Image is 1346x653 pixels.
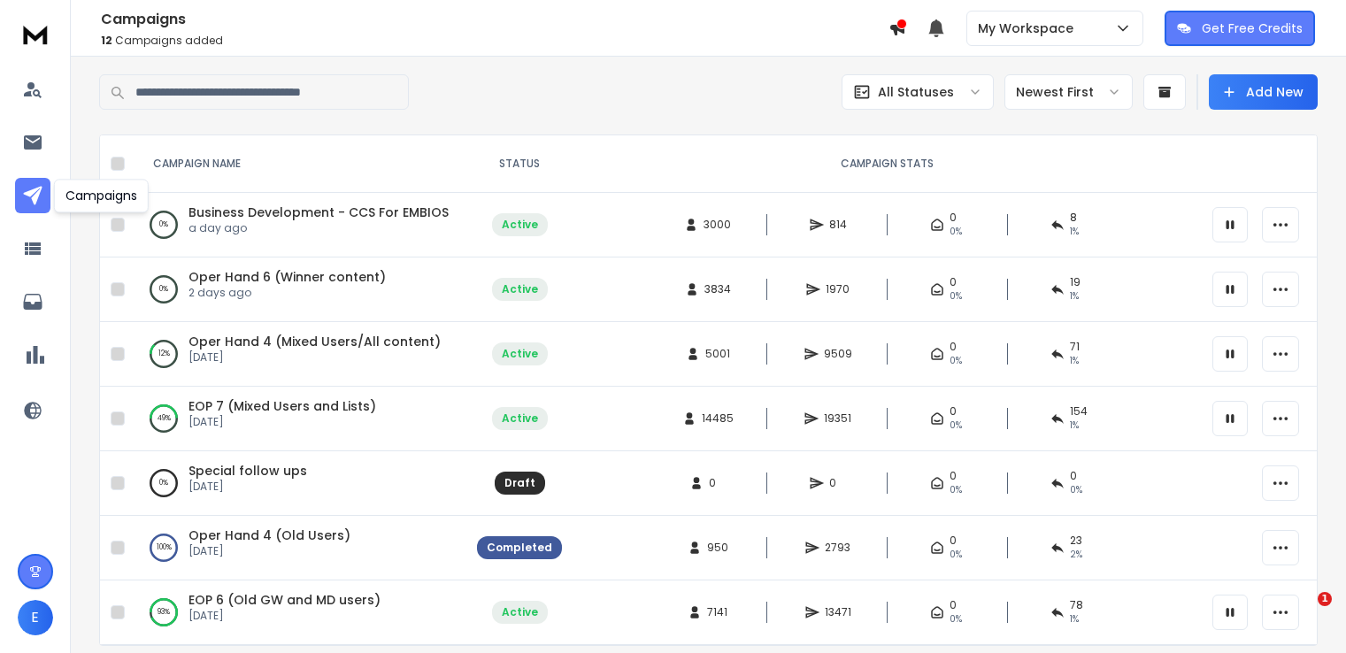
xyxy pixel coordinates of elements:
span: 0 [1070,469,1077,483]
td: 0%Oper Hand 6 (Winner content)2 days ago [132,257,466,322]
span: 0% [950,612,962,626]
span: 1 % [1070,612,1079,626]
div: Active [502,347,538,361]
a: Business Development - CCS For EMBIOS [188,204,449,221]
p: a day ago [188,221,449,235]
td: 93%EOP 6 (Old GW and MD users)[DATE] [132,580,466,645]
span: 0% [950,419,962,433]
a: Oper Hand 6 (Winner content) [188,268,386,286]
span: 3834 [704,282,731,296]
span: 14485 [702,411,734,426]
p: [DATE] [188,609,381,623]
span: 950 [707,541,728,555]
th: CAMPAIGN STATS [573,135,1202,193]
button: E [18,600,53,635]
a: Special follow ups [188,462,307,480]
p: My Workspace [978,19,1081,37]
span: 3000 [704,218,731,232]
a: EOP 7 (Mixed Users and Lists) [188,397,376,415]
span: 0% [950,289,962,303]
button: Newest First [1004,74,1133,110]
a: EOP 6 (Old GW and MD users) [188,591,381,609]
p: 93 % [158,603,170,621]
div: Active [502,605,538,619]
span: 0% [950,225,962,239]
td: 0%Special follow ups[DATE] [132,451,466,516]
span: 1 [1318,592,1332,606]
span: 1 % [1070,419,1079,433]
span: 78 [1070,598,1083,612]
span: 154 [1070,404,1088,419]
span: 814 [829,218,847,232]
p: 100 % [157,539,172,557]
span: 8 [1070,211,1077,225]
span: 1 % [1070,289,1079,303]
span: 0 [829,476,847,490]
div: Active [502,282,538,296]
a: Oper Hand 4 (Old Users) [188,526,350,544]
button: Add New [1209,74,1318,110]
span: 13471 [825,605,851,619]
span: 71 [1070,340,1080,354]
p: 2 days ago [188,286,386,300]
div: Active [502,411,538,426]
p: [DATE] [188,480,307,494]
span: 0 [950,534,957,548]
span: 5001 [705,347,730,361]
iframe: Intercom live chat [1281,592,1324,634]
span: 0 [950,275,957,289]
td: 0%Business Development - CCS For EMBIOSa day ago [132,193,466,257]
div: Campaigns [54,179,149,212]
th: CAMPAIGN NAME [132,135,466,193]
span: 0% [1070,483,1082,497]
span: 7141 [707,605,727,619]
span: 0 [950,598,957,612]
div: Active [502,218,538,232]
p: 0 % [159,474,168,492]
a: Oper Hand 4 (Mixed Users/All content) [188,333,441,350]
p: All Statuses [878,83,954,101]
span: 0 [950,211,957,225]
span: 1 % [1070,354,1079,368]
span: 0 [950,469,957,483]
th: STATUS [466,135,573,193]
p: Campaigns added [101,34,888,48]
p: 49 % [158,410,171,427]
img: logo [18,18,53,50]
span: 19 [1070,275,1081,289]
p: 0 % [159,280,168,298]
div: Draft [504,476,535,490]
button: Get Free Credits [1165,11,1315,46]
p: [DATE] [188,415,376,429]
p: 12 % [158,345,170,363]
span: 23 [1070,534,1082,548]
span: 19351 [824,411,851,426]
span: 2 % [1070,548,1082,562]
p: 0 % [159,216,168,234]
span: 0 [950,404,957,419]
td: 12%Oper Hand 4 (Mixed Users/All content)[DATE] [132,322,466,387]
td: 100%Oper Hand 4 (Old Users)[DATE] [132,516,466,580]
span: 0 [950,340,957,354]
h1: Campaigns [101,9,888,30]
span: 0% [950,483,962,497]
span: 1 % [1070,225,1079,239]
p: Get Free Credits [1202,19,1303,37]
p: [DATE] [188,544,350,558]
span: 0% [950,548,962,562]
span: 9509 [824,347,852,361]
td: 49%EOP 7 (Mixed Users and Lists)[DATE] [132,387,466,451]
span: 12 [101,33,112,48]
span: 0% [950,354,962,368]
span: 2793 [825,541,850,555]
span: 1970 [826,282,850,296]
